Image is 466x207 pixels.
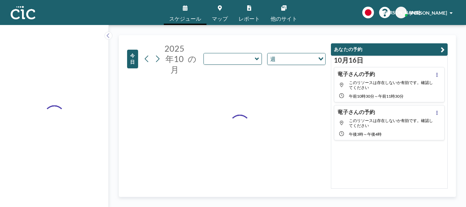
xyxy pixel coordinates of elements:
[410,10,447,16] font: [PERSON_NAME]
[212,15,228,22] font: マップ
[374,94,378,99] font: ～
[239,15,260,22] font: レポート
[130,53,135,65] font: 今日
[338,71,375,77] font: 竜子さんの予約
[349,80,433,90] font: このリソースは存在しないか有効です。確認してください
[363,132,367,137] font: ～
[271,15,297,22] font: 他のサイト
[338,109,375,115] font: 竜子さんの予約
[164,43,184,74] font: 2025年10月
[334,46,363,52] font: あなたの予約
[334,56,363,64] font: 10月16日
[378,94,404,99] font: 午前11時30分
[331,43,448,56] button: あなたの予約
[268,53,325,65] div: オプションを検索
[383,10,420,15] font: [PERSON_NAME]
[188,54,196,64] font: の
[11,6,35,19] img: 組織ロゴ
[349,118,433,128] font: このリソースは存在しないか有効です。確認してください
[278,55,314,63] input: オプションを検索
[270,56,276,62] font: 週
[169,15,201,22] font: スケジュール
[127,50,138,68] button: 今日
[349,94,374,99] font: 午前10時30分
[367,132,382,137] font: 午後4時
[349,132,363,137] font: 午後3時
